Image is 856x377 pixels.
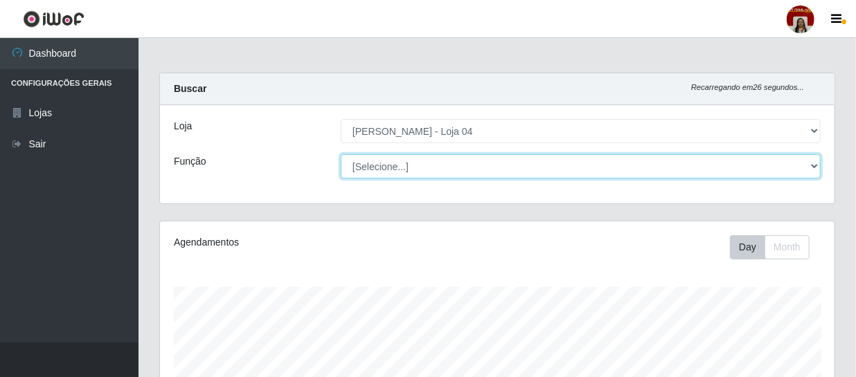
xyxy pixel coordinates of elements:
strong: Buscar [174,83,206,94]
i: Recarregando em 26 segundos... [691,83,804,91]
img: CoreUI Logo [23,10,84,28]
button: Day [730,235,765,259]
label: Função [174,154,206,169]
div: First group [730,235,810,259]
div: Toolbar with button groups [730,235,821,259]
div: Agendamentos [174,235,431,250]
label: Loja [174,119,192,134]
button: Month [765,235,810,259]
